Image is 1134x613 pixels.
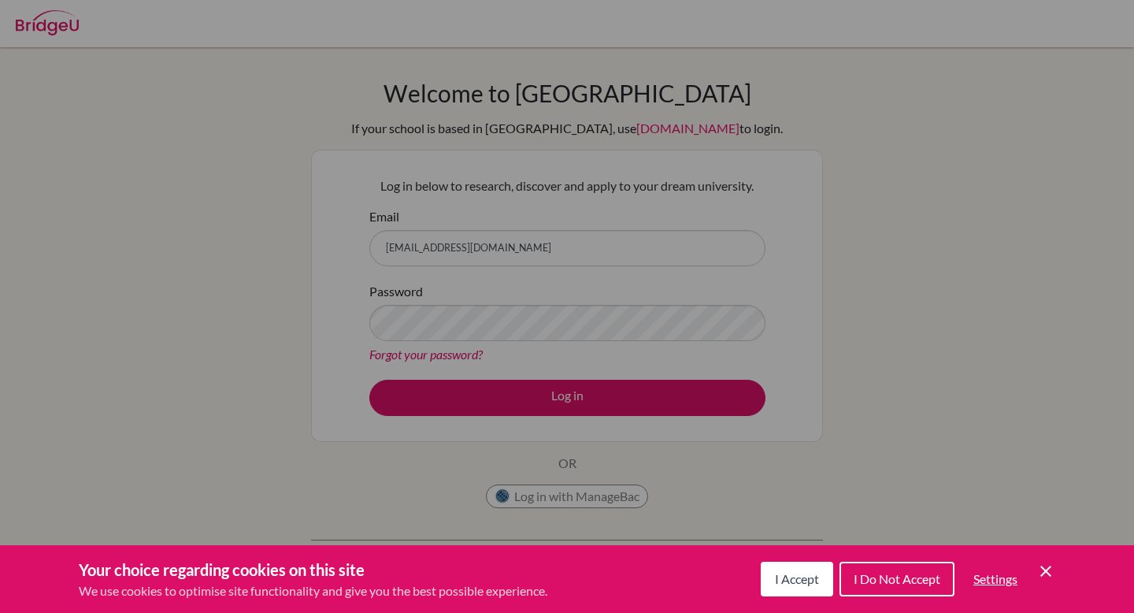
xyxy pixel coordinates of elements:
[1036,562,1055,581] button: Save and close
[761,562,833,596] button: I Accept
[854,571,940,586] span: I Do Not Accept
[973,571,1017,586] span: Settings
[775,571,819,586] span: I Accept
[79,581,547,600] p: We use cookies to optimise site functionality and give you the best possible experience.
[839,562,954,596] button: I Do Not Accept
[79,558,547,581] h3: Your choice regarding cookies on this site
[961,563,1030,595] button: Settings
